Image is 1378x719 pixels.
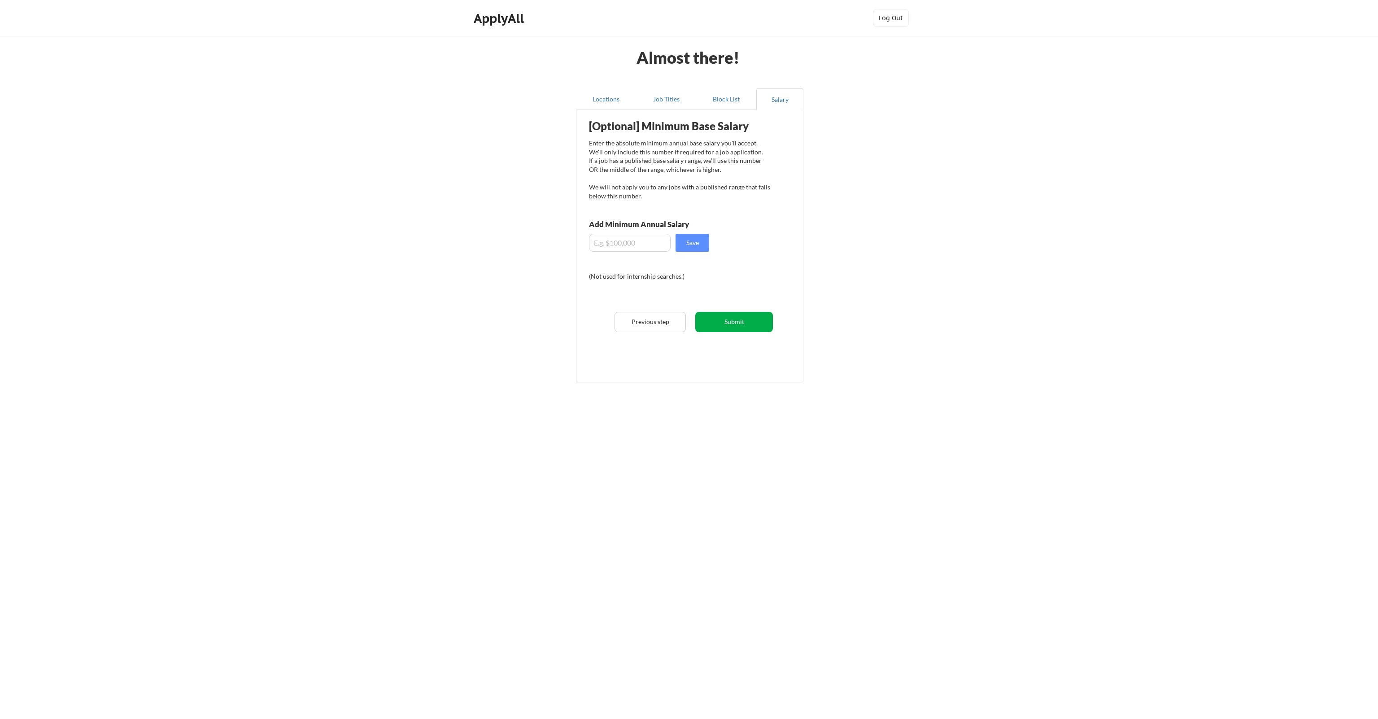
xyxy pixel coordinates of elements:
[615,312,686,332] button: Previous step
[589,234,671,252] input: E.g. $100,000
[626,49,751,66] div: Almost there!
[756,88,803,110] button: Salary
[576,88,636,110] button: Locations
[589,139,770,200] div: Enter the absolute minimum annual base salary you'll accept. We'll only include this number if re...
[873,9,909,27] button: Log Out
[696,88,756,110] button: Block List
[589,220,729,228] div: Add Minimum Annual Salary
[676,234,709,252] button: Save
[589,121,770,132] div: [Optional] Minimum Base Salary
[695,312,773,332] button: Submit
[589,272,711,281] div: (Not used for internship searches.)
[636,88,696,110] button: Job Titles
[474,11,527,26] div: ApplyAll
